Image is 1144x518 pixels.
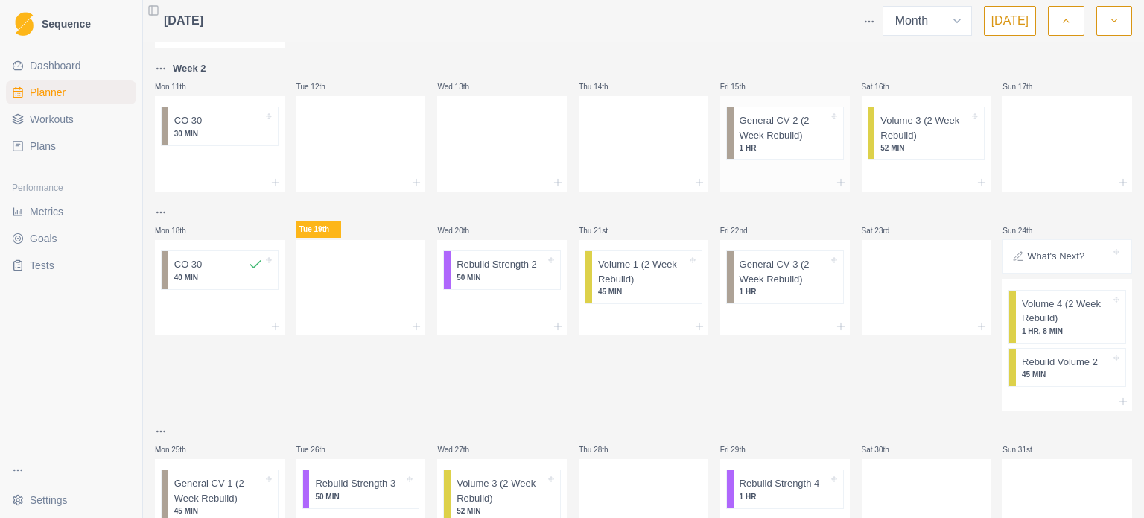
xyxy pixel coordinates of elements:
[42,19,91,29] span: Sequence
[740,491,828,502] p: 1 HR
[740,142,828,154] p: 1 HR
[598,257,687,286] p: Volume 1 (2 Week Rebuild)
[30,112,74,127] span: Workouts
[437,225,482,236] p: Wed 20th
[174,113,203,128] p: CO 30
[6,54,136,78] a: Dashboard
[15,12,34,37] img: Logo
[1002,444,1047,455] p: Sun 31st
[6,176,136,200] div: Performance
[174,257,203,272] p: CO 30
[6,253,136,277] a: Tests
[155,81,200,92] p: Mon 11th
[437,81,482,92] p: Wed 13th
[302,470,420,509] div: Rebuild Strength 350 MIN
[720,81,765,92] p: Fri 15th
[174,476,263,505] p: General CV 1 (2 Week Rebuild)
[30,85,66,100] span: Planner
[296,221,341,238] p: Tue 19th
[726,107,844,160] div: General CV 2 (2 Week Rebuild)1 HR
[579,444,623,455] p: Thu 28th
[579,225,623,236] p: Thu 21st
[6,227,136,250] a: Goals
[6,134,136,158] a: Plans
[164,12,203,30] span: [DATE]
[1027,249,1084,264] p: What's Next?
[174,505,263,517] p: 45 MIN
[457,476,545,505] p: Volume 3 (2 Week Rebuild)
[315,491,404,502] p: 50 MIN
[6,6,136,42] a: LogoSequence
[720,225,765,236] p: Fri 22nd
[30,139,56,154] span: Plans
[6,200,136,224] a: Metrics
[1002,239,1132,274] div: What's Next?
[443,250,561,290] div: Rebuild Strength 250 MIN
[30,204,63,219] span: Metrics
[155,225,200,236] p: Mon 18th
[598,286,687,297] p: 45 MIN
[726,470,844,509] div: Rebuild Strength 41 HR
[868,107,985,160] div: Volume 3 (2 Week Rebuild)52 MIN
[296,81,341,92] p: Tue 12th
[30,258,54,273] span: Tests
[862,81,906,92] p: Sat 16th
[161,250,279,290] div: CO 3040 MIN
[862,444,906,455] p: Sat 30th
[1002,225,1047,236] p: Sun 24th
[740,476,820,491] p: Rebuild Strength 4
[1022,355,1098,370] p: Rebuild Volume 2
[30,231,57,246] span: Goals
[740,113,828,142] p: General CV 2 (2 Week Rebuild)
[6,488,136,512] button: Settings
[296,444,341,455] p: Tue 26th
[862,225,906,236] p: Sat 23rd
[1022,326,1110,337] p: 1 HR, 8 MIN
[6,107,136,131] a: Workouts
[437,444,482,455] p: Wed 27th
[740,257,828,286] p: General CV 3 (2 Week Rebuild)
[174,272,263,283] p: 40 MIN
[726,250,844,304] div: General CV 3 (2 Week Rebuild)1 HR
[880,142,969,154] p: 52 MIN
[720,444,765,455] p: Fri 29th
[155,444,200,455] p: Mon 25th
[1022,369,1110,380] p: 45 MIN
[457,272,545,283] p: 50 MIN
[315,476,395,491] p: Rebuild Strength 3
[161,107,279,146] div: CO 3030 MIN
[1002,81,1047,92] p: Sun 17th
[880,113,969,142] p: Volume 3 (2 Week Rebuild)
[30,58,81,73] span: Dashboard
[457,505,545,517] p: 52 MIN
[585,250,702,304] div: Volume 1 (2 Week Rebuild)45 MIN
[1008,348,1126,388] div: Rebuild Volume 245 MIN
[740,286,828,297] p: 1 HR
[6,80,136,104] a: Planner
[579,81,623,92] p: Thu 14th
[457,257,537,272] p: Rebuild Strength 2
[174,128,263,139] p: 30 MIN
[1022,297,1110,326] p: Volume 4 (2 Week Rebuild)
[173,61,206,76] p: Week 2
[1008,290,1126,344] div: Volume 4 (2 Week Rebuild)1 HR, 8 MIN
[984,6,1036,36] button: [DATE]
